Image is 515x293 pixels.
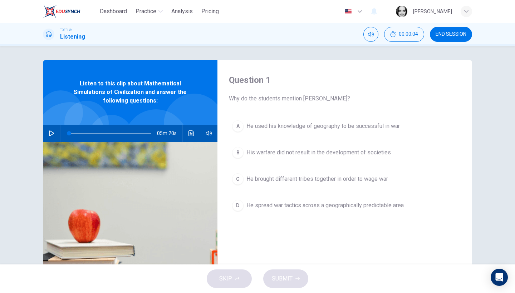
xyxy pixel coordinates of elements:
[136,7,156,16] span: Practice
[157,125,182,142] span: 05m 20s
[100,7,127,16] span: Dashboard
[60,28,72,33] span: TOEFL®
[384,27,424,42] button: 00:00:04
[60,33,85,41] h1: Listening
[186,125,197,142] button: Click to see the audio transcription
[396,6,407,17] img: Profile picture
[229,170,461,188] button: CHe brought different tribes together in order to wage war
[229,117,461,135] button: AHe used his knowledge of geography to be successful in war
[133,5,166,18] button: Practice
[232,200,244,211] div: D
[43,4,80,19] img: EduSynch logo
[97,5,130,18] button: Dashboard
[413,7,452,16] div: [PERSON_NAME]
[246,201,404,210] span: He spread war tactics across a geographically predictable area
[363,27,378,42] div: Mute
[43,4,97,19] a: EduSynch logo
[399,31,418,37] span: 00:00:04
[384,27,424,42] div: Hide
[229,94,461,103] span: Why do the students mention [PERSON_NAME]?
[232,173,244,185] div: C
[168,5,196,18] button: Analysis
[201,7,219,16] span: Pricing
[430,27,472,42] button: END SESSION
[232,120,244,132] div: A
[171,7,193,16] span: Analysis
[436,31,466,37] span: END SESSION
[198,5,222,18] button: Pricing
[246,122,400,130] span: He used his knowledge of geography to be successful in war
[491,269,508,286] div: Open Intercom Messenger
[66,79,194,105] span: Listen to this clip about Mathematical Simulations of Civilization and answer the following quest...
[344,9,353,14] img: en
[229,197,461,214] button: DHe spread war tactics across a geographically predictable area
[246,148,391,157] span: His warfare did not result in the development of societies
[232,147,244,158] div: B
[229,74,461,86] h4: Question 1
[246,175,388,183] span: He brought different tribes together in order to wage war
[229,144,461,162] button: BHis warfare did not result in the development of societies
